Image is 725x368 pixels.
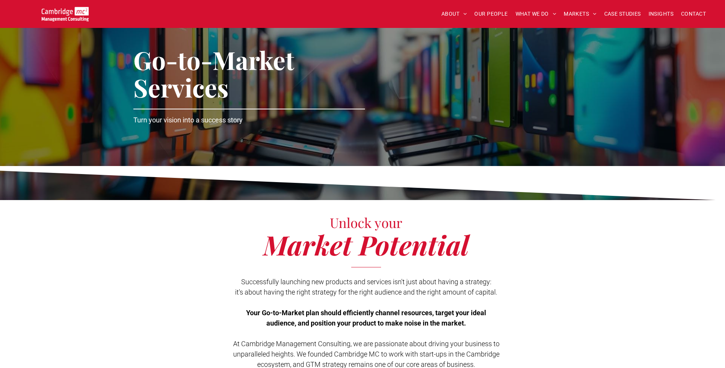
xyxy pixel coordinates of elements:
[645,8,677,20] a: INSIGHTS
[263,226,469,262] span: Market Potential
[512,8,560,20] a: WHAT WE DO
[600,8,645,20] a: CASE STUDIES
[246,309,486,327] span: Your Go-to-Market plan should efficiently channel resources, target your ideal audience, and posi...
[42,7,89,21] img: Go to Homepage
[560,8,600,20] a: MARKETS
[235,278,497,296] span: Successfully launching new products and services isn't just about having a strategy: it's about h...
[677,8,710,20] a: CONTACT
[438,8,471,20] a: ABOUT
[470,8,511,20] a: OUR PEOPLE
[330,213,402,231] span: Unlock your
[133,116,243,124] span: Turn your vision into a success story
[133,43,294,104] span: Go-to-Market Services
